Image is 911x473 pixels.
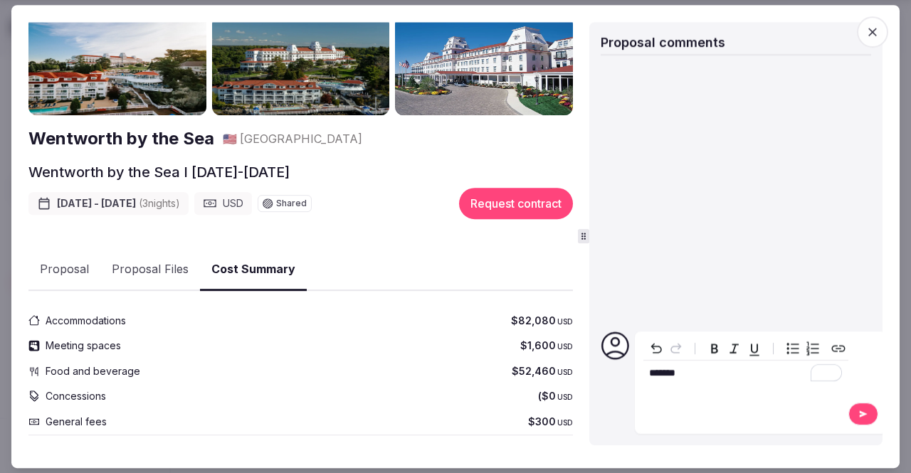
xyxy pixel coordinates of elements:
span: $136,440 [507,450,573,464]
button: Proposal [28,249,100,290]
button: Bulleted list [783,339,803,358]
span: General fees [46,415,107,429]
div: To enrich screen reader interactions, please activate Accessibility in Grammarly extension settings [643,361,848,389]
img: Gallery photo 3 [395,16,573,115]
span: $300 [528,415,573,429]
span: [DATE] - [DATE] [57,196,180,211]
span: Proposal comments [601,35,725,50]
img: Gallery photo 2 [212,16,390,115]
button: Numbered list [803,339,823,358]
h2: Wentworth by the Sea I [DATE]-[DATE] [28,162,290,182]
button: Italic [725,339,744,358]
img: Gallery photo 1 [28,16,206,115]
span: Accommodations [46,314,126,328]
button: Cost Summary [200,249,307,291]
span: $0 [542,389,573,403]
span: 🇺🇸 [223,132,237,146]
a: Wentworth by the Sea [28,127,214,151]
span: $1,600 [520,339,573,353]
button: Proposal Files [100,249,200,290]
button: Bold [705,339,725,358]
label: Subtotal [28,450,67,464]
span: USD [557,393,573,401]
span: Meeting spaces [46,339,121,353]
button: Request contract [459,188,573,219]
button: 🇺🇸 [223,131,237,147]
div: toggle group [783,339,823,358]
button: Underline [744,339,764,358]
span: $52,460 [512,364,573,378]
div: USD [194,192,252,215]
span: Concessions [46,389,106,403]
span: USD [557,368,573,376]
span: $82,080 [511,314,573,328]
span: ( [538,389,542,403]
span: USD [557,342,573,351]
span: ( 3 night s ) [139,197,180,209]
button: Undo Ctrl+Z [646,339,666,358]
span: [GEOGRAPHIC_DATA] [240,131,362,147]
span: USD [557,418,573,427]
span: USD [557,317,573,326]
span: Food and beverage [46,364,140,378]
span: Shared [276,199,307,208]
button: Create link [828,339,848,358]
